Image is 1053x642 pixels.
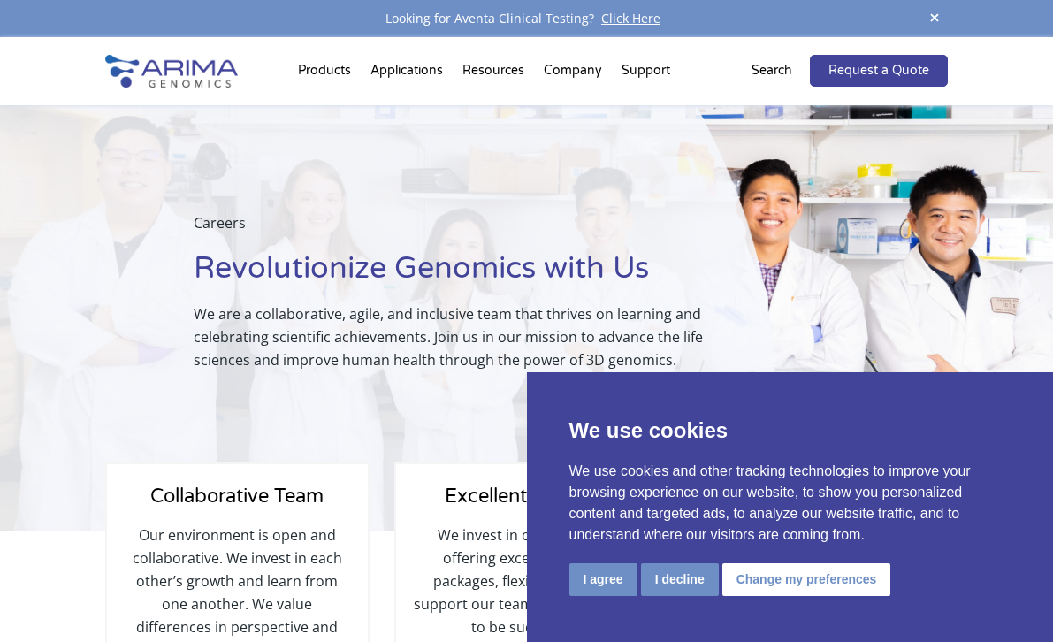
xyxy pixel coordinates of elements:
span: Excellent Benefits [445,485,607,508]
a: Click Here [594,10,668,27]
p: We are a collaborative, agile, and inclusive team that thrives on learning and celebrating scient... [194,302,731,371]
span: Collaborative Team [150,485,324,508]
h1: Revolutionize Genomics with Us [194,248,731,302]
img: Arima-Genomics-logo [105,55,238,88]
p: Search [752,59,792,82]
button: I agree [569,563,637,596]
p: We use cookies [569,415,1011,447]
a: Request a Quote [810,55,948,87]
button: I decline [641,563,719,596]
p: We invest in our people by offering excellent benefit packages, flexibility, and the support our ... [414,524,639,638]
p: Careers [194,211,731,248]
p: We use cookies and other tracking technologies to improve your browsing experience on our website... [569,461,1011,546]
button: Change my preferences [722,563,891,596]
div: Looking for Aventa Clinical Testing? [105,7,948,30]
